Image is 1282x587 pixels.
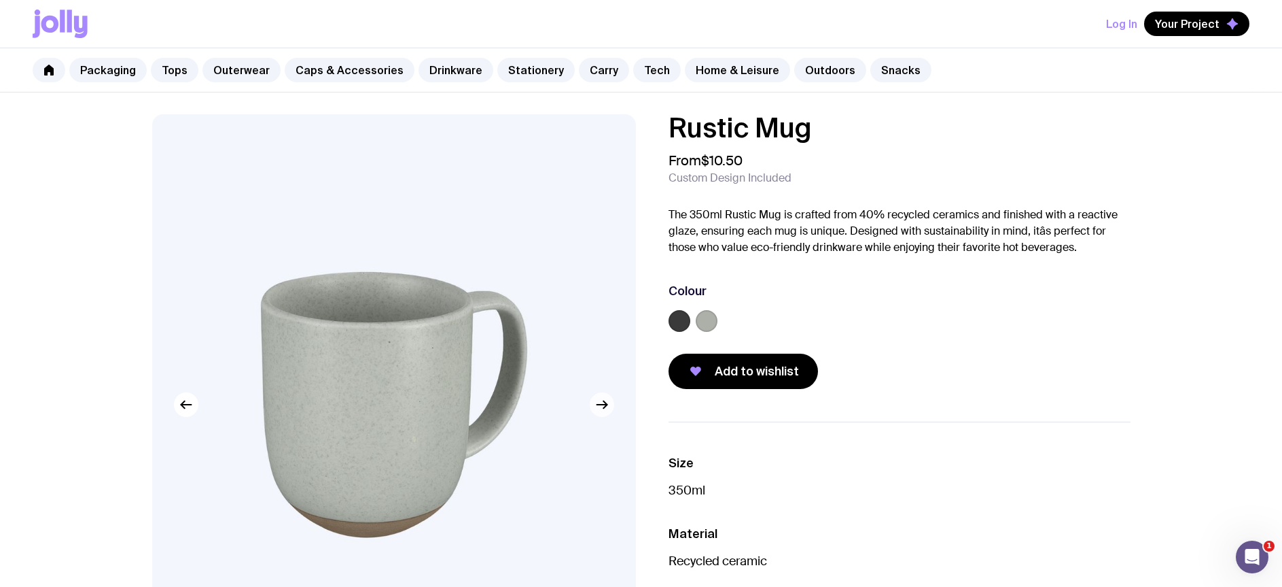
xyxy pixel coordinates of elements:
[202,58,281,82] a: Outerwear
[701,152,743,169] span: $10.50
[1264,541,1275,552] span: 1
[1236,541,1268,573] iframe: Intercom live chat
[669,152,743,169] span: From
[715,363,799,380] span: Add to wishlist
[669,354,818,389] button: Add to wishlist
[69,58,147,82] a: Packaging
[669,482,1130,499] p: 350ml
[669,171,791,185] span: Custom Design Included
[669,207,1130,256] p: The 350ml Rustic Mug is crafted from 40% recycled ceramics and finished with a reactive glaze, en...
[633,58,681,82] a: Tech
[285,58,414,82] a: Caps & Accessories
[1144,12,1249,36] button: Your Project
[669,283,707,299] h3: Colour
[669,526,1130,542] h3: Material
[794,58,866,82] a: Outdoors
[497,58,575,82] a: Stationery
[1106,12,1137,36] button: Log In
[419,58,493,82] a: Drinkware
[579,58,629,82] a: Carry
[870,58,931,82] a: Snacks
[669,455,1130,471] h3: Size
[669,553,1130,569] p: Recycled ceramic
[685,58,790,82] a: Home & Leisure
[669,114,1130,141] h1: Rustic Mug
[1155,17,1219,31] span: Your Project
[151,58,198,82] a: Tops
